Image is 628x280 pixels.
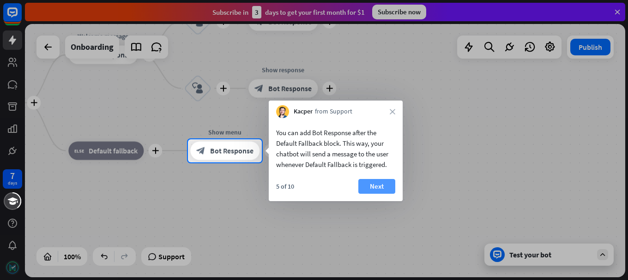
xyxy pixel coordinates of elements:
[276,127,395,170] div: You can add Bot Response after the Default Fallback block. This way, your chatbot will send a mes...
[358,179,395,194] button: Next
[7,4,35,31] button: Open LiveChat chat widget
[390,109,395,114] i: close
[294,107,313,116] span: Kacper
[276,182,294,191] div: 5 of 10
[315,107,352,116] span: from Support
[210,146,254,155] span: Bot Response
[196,146,205,155] i: block_bot_response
